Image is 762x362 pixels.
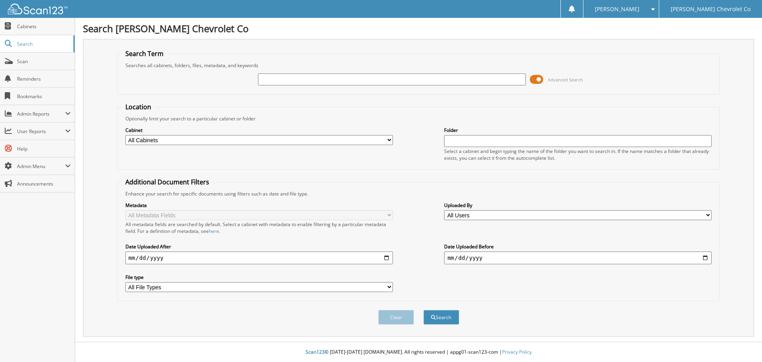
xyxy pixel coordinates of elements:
[306,348,325,355] span: Scan123
[125,127,393,134] label: Cabinet
[595,7,639,12] span: [PERSON_NAME]
[17,163,65,170] span: Admin Menu
[121,49,167,58] legend: Search Term
[125,252,393,264] input: start
[125,202,393,209] label: Metadata
[209,228,219,234] a: here
[121,115,716,122] div: Optionally limit your search to a particular cabinet or folder
[444,202,712,209] label: Uploaded By
[423,310,459,325] button: Search
[378,310,414,325] button: Clear
[548,77,583,83] span: Advanced Search
[125,243,393,250] label: Date Uploaded After
[121,103,155,111] legend: Location
[17,180,71,187] span: Announcements
[671,7,750,12] span: [PERSON_NAME] Chevrolet Co
[444,127,712,134] label: Folder
[502,348,532,355] a: Privacy Policy
[125,221,393,234] div: All metadata fields are searched by default. Select a cabinet with metadata to enable filtering b...
[17,41,69,47] span: Search
[444,148,712,161] div: Select a cabinet and begin typing the name of the folder you want to search in. If the name match...
[17,128,65,135] span: User Reports
[17,23,71,30] span: Cabinets
[17,145,71,152] span: Help
[17,75,71,82] span: Reminders
[75,343,762,362] div: © [DATE]-[DATE] [DOMAIN_NAME]. All rights reserved | appg01-scan123-com |
[125,274,393,281] label: File type
[17,110,65,117] span: Admin Reports
[121,190,716,197] div: Enhance your search for specific documents using filters such as date and file type.
[17,93,71,100] span: Bookmarks
[722,324,762,362] iframe: Chat Widget
[121,178,213,186] legend: Additional Document Filters
[8,4,67,14] img: scan123-logo-white.svg
[83,22,754,35] h1: Search [PERSON_NAME] Chevrolet Co
[17,58,71,65] span: Scan
[444,252,712,264] input: end
[121,62,716,69] div: Searches all cabinets, folders, files, metadata, and keywords
[444,243,712,250] label: Date Uploaded Before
